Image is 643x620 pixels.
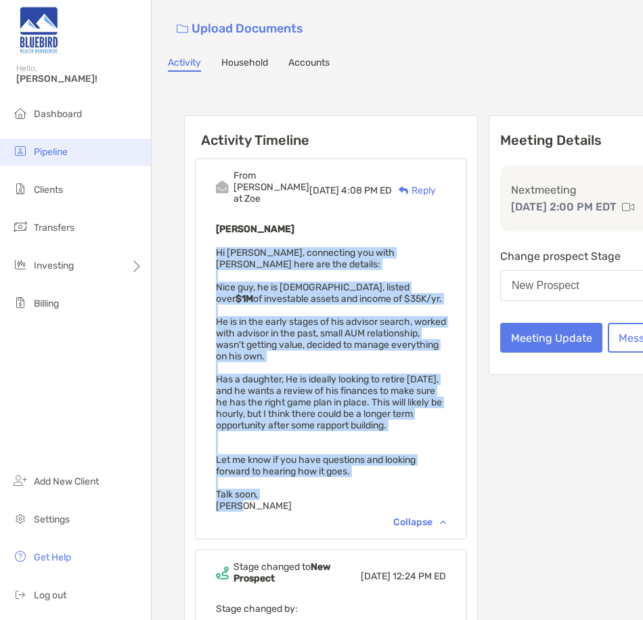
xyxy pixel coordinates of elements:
span: Pipeline [34,146,68,158]
img: clients icon [12,181,28,197]
span: Settings [34,514,70,525]
span: Hi [PERSON_NAME], connecting you with [PERSON_NAME] here are the details: Nice guy, he is [DEMOGR... [216,247,446,512]
div: Stage changed to [234,561,361,584]
span: Investing [34,260,74,271]
strong: $1M [236,293,253,305]
img: Zoe Logo [16,5,61,54]
div: Collapse [393,516,446,528]
img: add_new_client icon [12,472,28,489]
img: Event icon [216,181,229,194]
img: get-help icon [12,548,28,564]
img: settings icon [12,510,28,527]
span: Add New Client [34,476,99,487]
div: New Prospect [512,280,579,292]
a: Activity [168,57,201,72]
span: Clients [34,184,63,196]
span: Dashboard [34,108,82,120]
span: Get Help [34,552,71,563]
img: Event icon [216,567,229,579]
a: Household [221,57,268,72]
span: [DATE] [309,185,339,196]
img: transfers icon [12,219,28,235]
span: Billing [34,298,59,309]
img: button icon [177,24,188,34]
img: Chevron icon [440,520,446,524]
h6: Activity Timeline [185,116,477,148]
p: Stage changed by: [216,600,446,617]
a: Accounts [288,57,330,72]
img: pipeline icon [12,143,28,159]
div: Reply [392,183,436,198]
img: billing icon [12,294,28,311]
img: communication type [622,202,634,213]
a: Upload Documents [168,14,312,43]
img: Reply icon [399,186,409,195]
div: From [PERSON_NAME] at Zoe [234,170,309,204]
img: dashboard icon [12,105,28,121]
button: Meeting Update [500,323,602,353]
span: Transfers [34,222,74,234]
p: [DATE] 2:00 PM EDT [511,198,617,215]
b: New Prospect [234,561,330,584]
span: [DATE] [361,571,391,582]
b: [PERSON_NAME] [216,223,294,235]
span: [PERSON_NAME]! [16,73,143,85]
span: 4:08 PM ED [341,185,392,196]
img: investing icon [12,257,28,273]
span: Log out [34,590,66,601]
span: 12:24 PM ED [393,571,446,582]
img: logout icon [12,586,28,602]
